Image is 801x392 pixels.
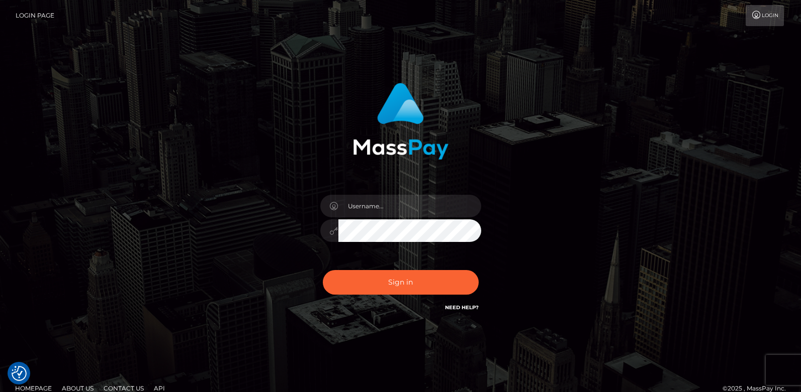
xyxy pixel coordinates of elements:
img: MassPay Login [353,83,449,160]
a: Login [746,5,784,26]
a: Need Help? [445,304,479,311]
input: Username... [338,195,481,217]
img: Revisit consent button [12,366,27,381]
button: Consent Preferences [12,366,27,381]
button: Sign in [323,270,479,295]
a: Login Page [16,5,54,26]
